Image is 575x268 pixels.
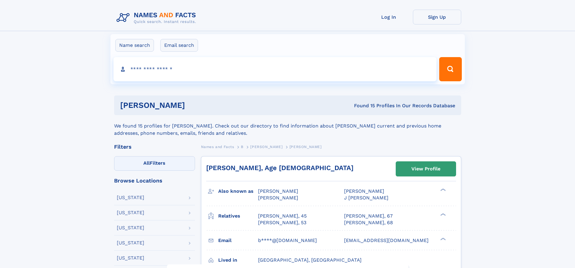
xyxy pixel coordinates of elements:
h3: Relatives [218,211,258,221]
a: Names and Facts [201,143,234,150]
div: View Profile [411,162,440,176]
a: Sign Up [413,10,461,24]
a: [PERSON_NAME], Age [DEMOGRAPHIC_DATA] [206,164,353,172]
a: [PERSON_NAME], 45 [258,213,307,219]
a: Log In [365,10,413,24]
span: B [241,145,244,149]
div: [US_STATE] [117,225,144,230]
div: ❯ [439,212,446,216]
h3: Lived in [218,255,258,265]
h3: Also known as [218,186,258,196]
img: Logo Names and Facts [114,10,201,26]
a: B [241,143,244,150]
span: [EMAIL_ADDRESS][DOMAIN_NAME] [344,237,429,243]
span: [PERSON_NAME] [258,195,298,201]
span: [PERSON_NAME] [258,188,298,194]
a: [PERSON_NAME] [250,143,283,150]
label: Name search [115,39,154,52]
label: Filters [114,156,195,171]
div: Found 15 Profiles In Our Records Database [270,102,455,109]
span: All [143,160,150,166]
div: ❯ [439,237,446,241]
a: [PERSON_NAME], 53 [258,219,306,226]
input: search input [113,57,437,81]
div: Filters [114,144,195,150]
span: J [PERSON_NAME] [344,195,388,201]
div: We found 15 profiles for [PERSON_NAME]. Check out our directory to find information about [PERSON... [114,115,461,137]
div: Browse Locations [114,178,195,183]
button: Search Button [439,57,462,81]
label: Email search [160,39,198,52]
div: ❯ [439,188,446,192]
h1: [PERSON_NAME] [120,102,270,109]
div: [US_STATE] [117,256,144,260]
div: [US_STATE] [117,210,144,215]
h3: Email [218,235,258,246]
span: [PERSON_NAME] [344,188,384,194]
span: [GEOGRAPHIC_DATA], [GEOGRAPHIC_DATA] [258,257,362,263]
a: [PERSON_NAME], 67 [344,213,393,219]
a: View Profile [396,162,456,176]
div: [US_STATE] [117,241,144,245]
a: [PERSON_NAME], 68 [344,219,393,226]
span: [PERSON_NAME] [289,145,322,149]
span: [PERSON_NAME] [250,145,283,149]
div: [US_STATE] [117,195,144,200]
